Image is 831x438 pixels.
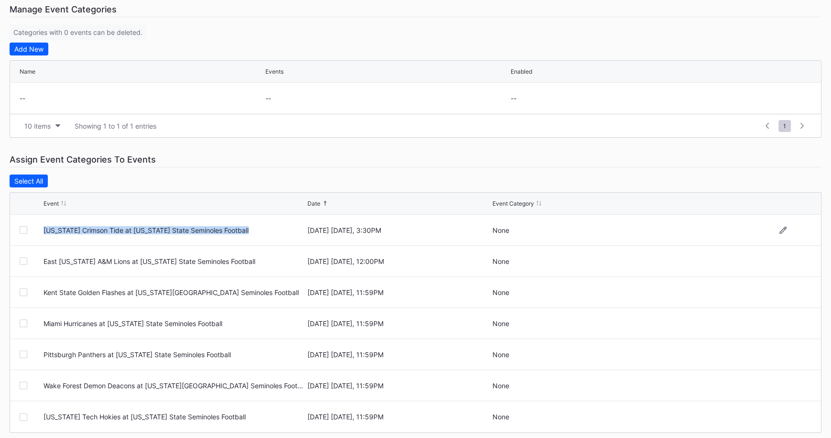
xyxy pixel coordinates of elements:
div: Select All [14,177,43,185]
div: [DATE] [DATE], 11:59PM [307,350,491,359]
div: [DATE] [DATE], 11:59PM [307,382,491,390]
div: Alabama Crimson Tide at Florida State Seminoles Football [44,226,305,234]
div: None [492,319,754,328]
div: [DATE] [DATE], 11:59PM [307,413,491,421]
div: Event Category [492,200,534,207]
div: Virginia Tech Hokies at Florida State Seminoles Football [44,413,305,421]
div: -- [20,94,263,102]
div: Assign Event Categories To Events [10,152,821,167]
div: Event [44,200,59,207]
div: Kent State Golden Flashes at Florida State Seminoles Football [44,288,305,296]
div: Pittsburgh Panthers at Florida State Seminoles Football [44,350,305,359]
div: Manage Event Categories [10,2,821,17]
div: -- [265,94,509,102]
div: -- [511,94,516,102]
button: Add New [10,43,48,55]
div: Wake Forest Demon Deacons at Florida State Seminoles Football [44,382,305,390]
div: Miami Hurricanes at Florida State Seminoles Football [44,319,305,328]
div: Categories with 0 events can be deleted. [10,24,146,40]
div: Name [20,68,35,75]
div: 10 items [24,122,51,130]
div: [DATE] [DATE], 11:59PM [307,319,491,328]
button: 10 items [20,120,65,132]
div: [DATE] [DATE], 3:30PM [307,226,491,234]
div: Add New [14,45,44,53]
div: None [492,382,754,390]
div: None [492,413,754,421]
div: None [492,226,754,234]
div: None [492,288,754,296]
div: Showing 1 to 1 of 1 entries [75,122,156,130]
button: Select All [10,175,48,187]
div: Date [307,200,320,207]
span: 1 [778,120,791,132]
div: None [492,257,754,265]
div: None [492,350,754,359]
div: Enabled [511,68,532,75]
div: [DATE] [DATE], 11:59PM [307,288,491,296]
div: Events [265,68,284,75]
div: East Texas A&M Lions at Florida State Seminoles Football [44,257,305,265]
div: [DATE] [DATE], 12:00PM [307,257,491,265]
